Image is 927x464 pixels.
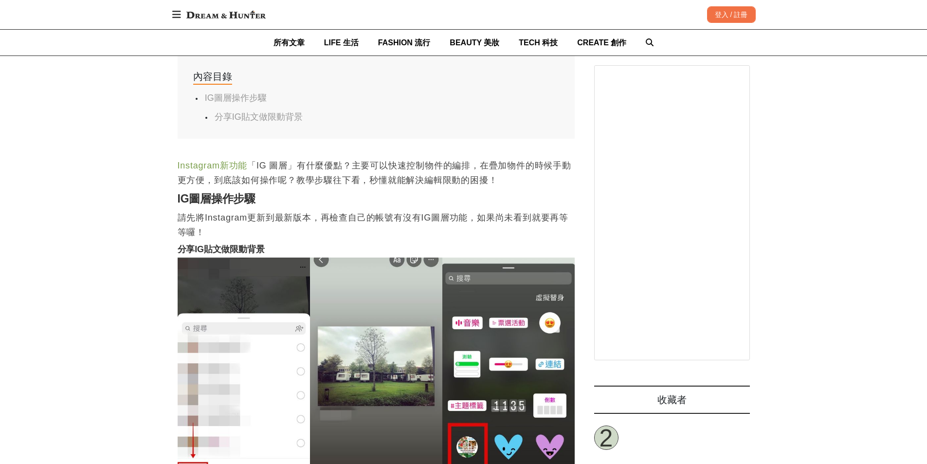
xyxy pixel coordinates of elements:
span: TECH 科技 [519,38,558,47]
span: LIFE 生活 [324,38,359,47]
span: CREATE 創作 [577,38,626,47]
a: 2 [594,426,618,450]
a: LIFE 生活 [324,30,359,56]
div: 登入 / 註冊 [707,6,756,23]
span: BEAUTY 美妝 [450,38,499,47]
a: FASHION 流行 [378,30,431,56]
span: FASHION 流行 [378,38,431,47]
p: 請先將Instagram更新到最新版本，再檢查自己的帳號有沒有IG圖層功能，如果尚未看到就要再等等囉！ [178,210,575,240]
h2: IG圖層操作步驟 [178,192,575,206]
a: IG圖層操作步驟 [205,93,267,103]
img: Dream & Hunter [182,6,271,23]
a: BEAUTY 美妝 [450,30,499,56]
a: CREATE 創作 [577,30,626,56]
p: 「IG 圖層」有什麼優點？主要可以快速控制物件的編排，在疊加物件的時候手動更方便，到底該如何操作呢？教學步驟往下看，秒懂就能解決編輯限動的困擾！ [178,158,575,187]
div: 內容目錄 [193,69,232,85]
a: Instagram新功能 [178,161,248,170]
span: 收藏者 [657,394,687,405]
span: 所有文章 [273,38,305,47]
a: TECH 科技 [519,30,558,56]
a: 分享IG貼文做限動背景 [215,112,303,122]
h3: 分享IG貼文做限動背景 [178,244,575,255]
a: 所有文章 [273,30,305,56]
